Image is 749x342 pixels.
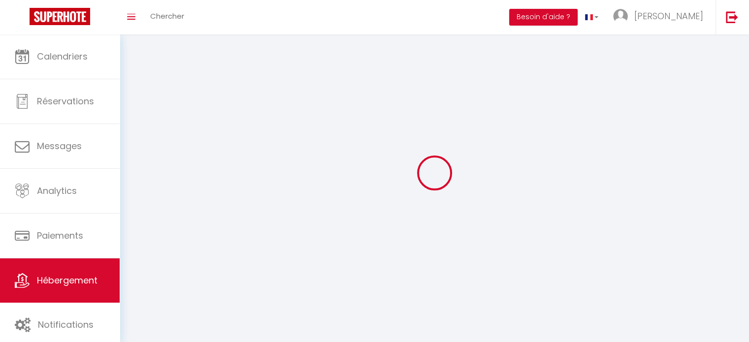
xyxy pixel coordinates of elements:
span: Chercher [150,11,184,21]
span: Notifications [38,318,94,331]
button: Besoin d'aide ? [509,9,578,26]
img: logout [726,11,738,23]
span: Calendriers [37,50,88,62]
span: [PERSON_NAME] [634,10,703,22]
span: Hébergement [37,274,98,286]
span: Réservations [37,95,94,107]
span: Paiements [37,229,83,242]
span: Analytics [37,185,77,197]
img: Super Booking [30,8,90,25]
img: ... [613,9,628,24]
span: Messages [37,140,82,152]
